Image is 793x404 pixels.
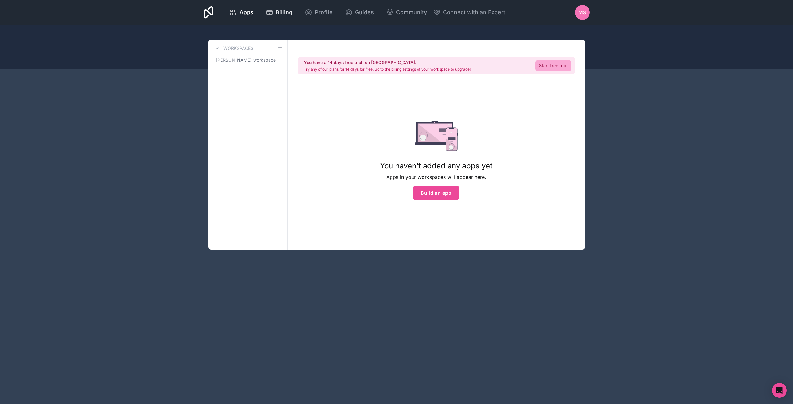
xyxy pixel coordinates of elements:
[380,173,493,181] p: Apps in your workspaces will appear here.
[381,6,432,19] a: Community
[304,59,471,66] h2: You have a 14 days free trial, on [GEOGRAPHIC_DATA].
[772,383,787,398] div: Open Intercom Messenger
[261,6,297,19] a: Billing
[315,8,333,17] span: Profile
[340,6,379,19] a: Guides
[304,67,471,72] p: Try any of our plans for 14 days for free. Go to the billing settings of your workspace to upgrade!
[300,6,338,19] a: Profile
[225,6,258,19] a: Apps
[433,8,505,17] button: Connect with an Expert
[443,8,505,17] span: Connect with an Expert
[535,60,571,71] a: Start free trial
[413,186,459,200] button: Build an app
[213,54,283,66] a: [PERSON_NAME]-workspace
[355,8,374,17] span: Guides
[276,8,292,17] span: Billing
[213,45,253,52] a: Workspaces
[239,8,253,17] span: Apps
[415,121,458,151] img: empty state
[216,57,276,63] span: [PERSON_NAME]-workspace
[396,8,427,17] span: Community
[578,9,586,16] span: MS
[223,45,253,51] h3: Workspaces
[380,161,493,171] h1: You haven't added any apps yet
